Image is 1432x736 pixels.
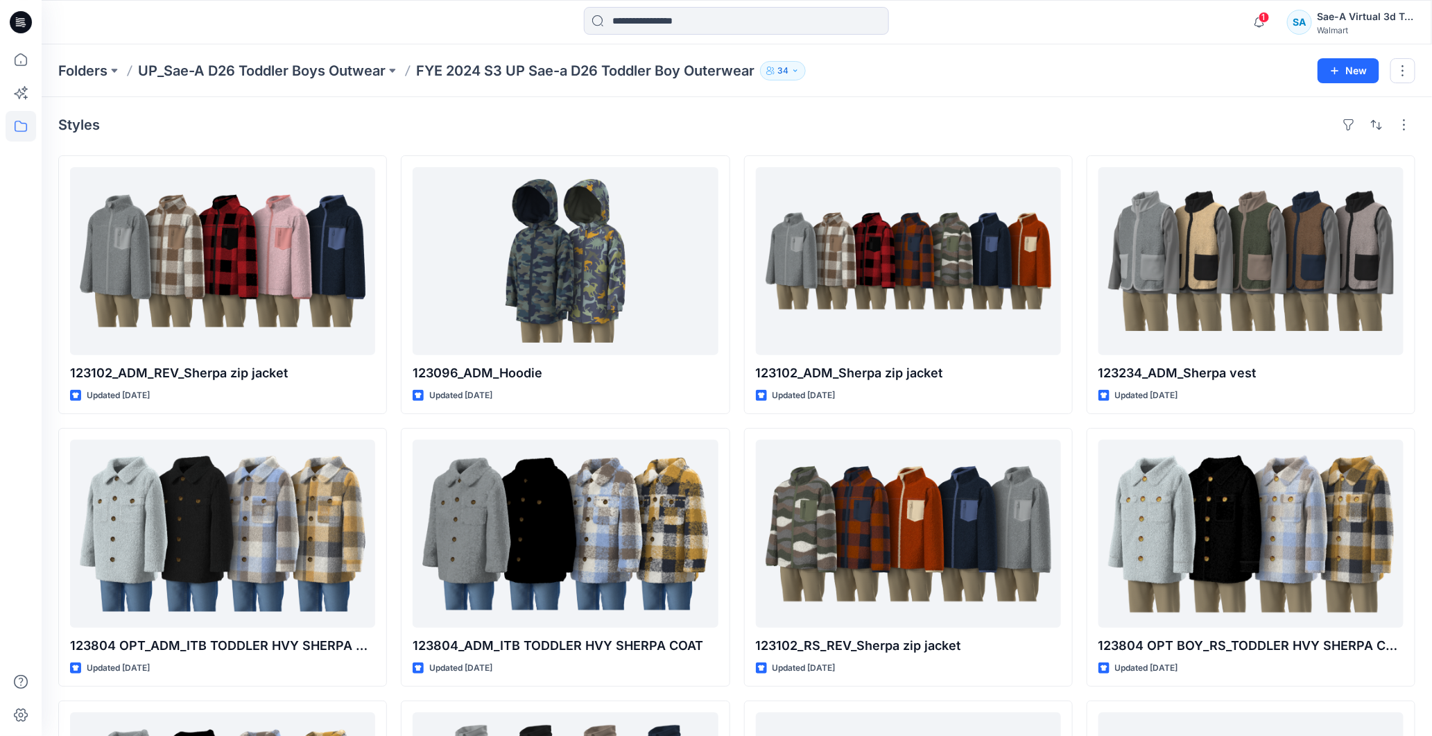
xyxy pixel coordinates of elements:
[1318,58,1379,83] button: New
[429,661,492,676] p: Updated [DATE]
[1098,167,1404,355] a: 123234_ADM_Sherpa vest
[756,167,1061,355] a: 123102_ADM_Sherpa zip jacket
[1115,388,1178,403] p: Updated [DATE]
[138,61,386,80] a: UP_Sae-A D26 Toddler Boys Outwear
[1115,661,1178,676] p: Updated [DATE]
[1318,8,1415,25] div: Sae-A Virtual 3d Team
[1318,25,1415,35] div: Walmart
[413,440,718,628] a: 123804_ADM_ITB TODDLER HVY SHERPA COAT
[1098,440,1404,628] a: 123804 OPT BOY_RS_TODDLER HVY SHERPA COAT
[1098,636,1404,656] p: 123804 OPT BOY_RS_TODDLER HVY SHERPA COAT
[58,117,100,133] h4: Styles
[413,167,718,355] a: 123096_ADM_Hoodie
[773,388,836,403] p: Updated [DATE]
[70,167,375,355] a: 123102_ADM_REV_Sherpa zip jacket
[756,636,1061,656] p: 123102_RS_REV_Sherpa zip jacket
[413,363,718,383] p: 123096_ADM_Hoodie
[760,61,806,80] button: 34
[1259,12,1270,23] span: 1
[58,61,107,80] a: Folders
[1287,10,1312,35] div: SA
[756,440,1061,628] a: 123102_RS_REV_Sherpa zip jacket
[429,388,492,403] p: Updated [DATE]
[70,440,375,628] a: 123804 OPT_ADM_ITB TODDLER HVY SHERPA COAT
[416,61,754,80] p: FYE 2024 S3 UP Sae-a D26 Toddler Boy Outerwear
[70,636,375,656] p: 123804 OPT_ADM_ITB TODDLER HVY SHERPA COAT
[777,63,788,78] p: 34
[87,388,150,403] p: Updated [DATE]
[756,363,1061,383] p: 123102_ADM_Sherpa zip jacket
[413,636,718,656] p: 123804_ADM_ITB TODDLER HVY SHERPA COAT
[773,661,836,676] p: Updated [DATE]
[87,661,150,676] p: Updated [DATE]
[1098,363,1404,383] p: 123234_ADM_Sherpa vest
[70,363,375,383] p: 123102_ADM_REV_Sherpa zip jacket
